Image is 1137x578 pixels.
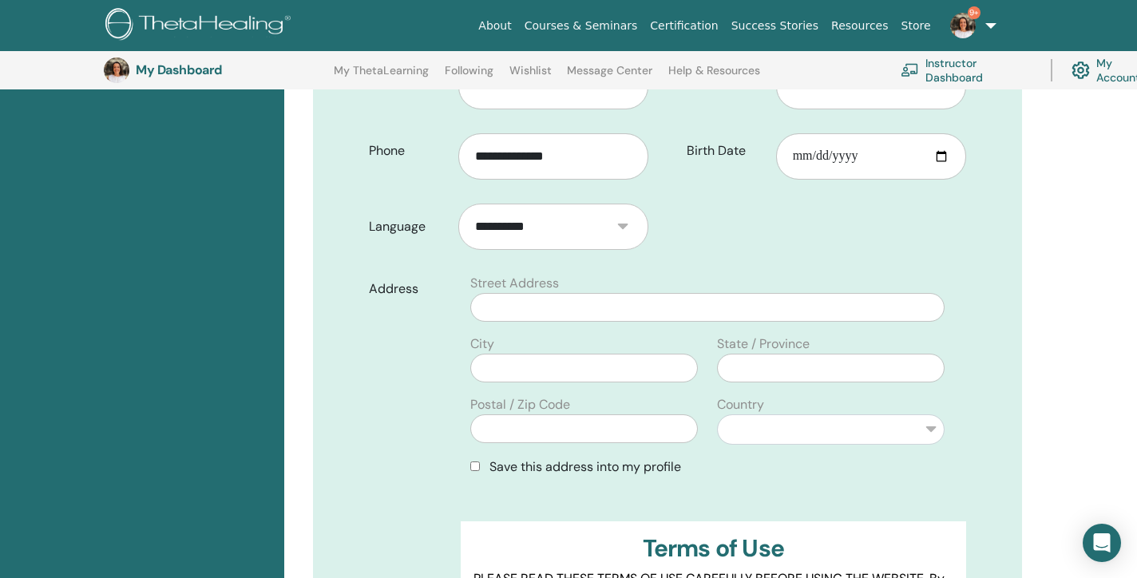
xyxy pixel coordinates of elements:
[470,335,494,354] label: City
[357,212,458,242] label: Language
[717,335,810,354] label: State / Province
[1083,524,1121,562] div: Open Intercom Messenger
[334,64,429,89] a: My ThetaLearning
[644,11,724,41] a: Certification
[950,13,976,38] img: default.jpg
[1072,57,1090,84] img: cog.svg
[901,63,919,77] img: chalkboard-teacher.svg
[518,11,644,41] a: Courses & Seminars
[489,458,681,475] span: Save this address into my profile
[136,62,295,77] h3: My Dashboard
[472,11,517,41] a: About
[445,64,493,89] a: Following
[725,11,825,41] a: Success Stories
[357,274,461,304] label: Address
[717,395,764,414] label: Country
[105,8,296,44] img: logo.png
[470,274,559,293] label: Street Address
[470,395,570,414] label: Postal / Zip Code
[509,64,552,89] a: Wishlist
[825,11,895,41] a: Resources
[668,64,760,89] a: Help & Resources
[895,11,937,41] a: Store
[473,534,953,563] h3: Terms of Use
[968,6,981,19] span: 9+
[675,136,776,166] label: Birth Date
[567,64,652,89] a: Message Center
[104,57,129,83] img: default.jpg
[901,53,1032,88] a: Instructor Dashboard
[357,136,458,166] label: Phone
